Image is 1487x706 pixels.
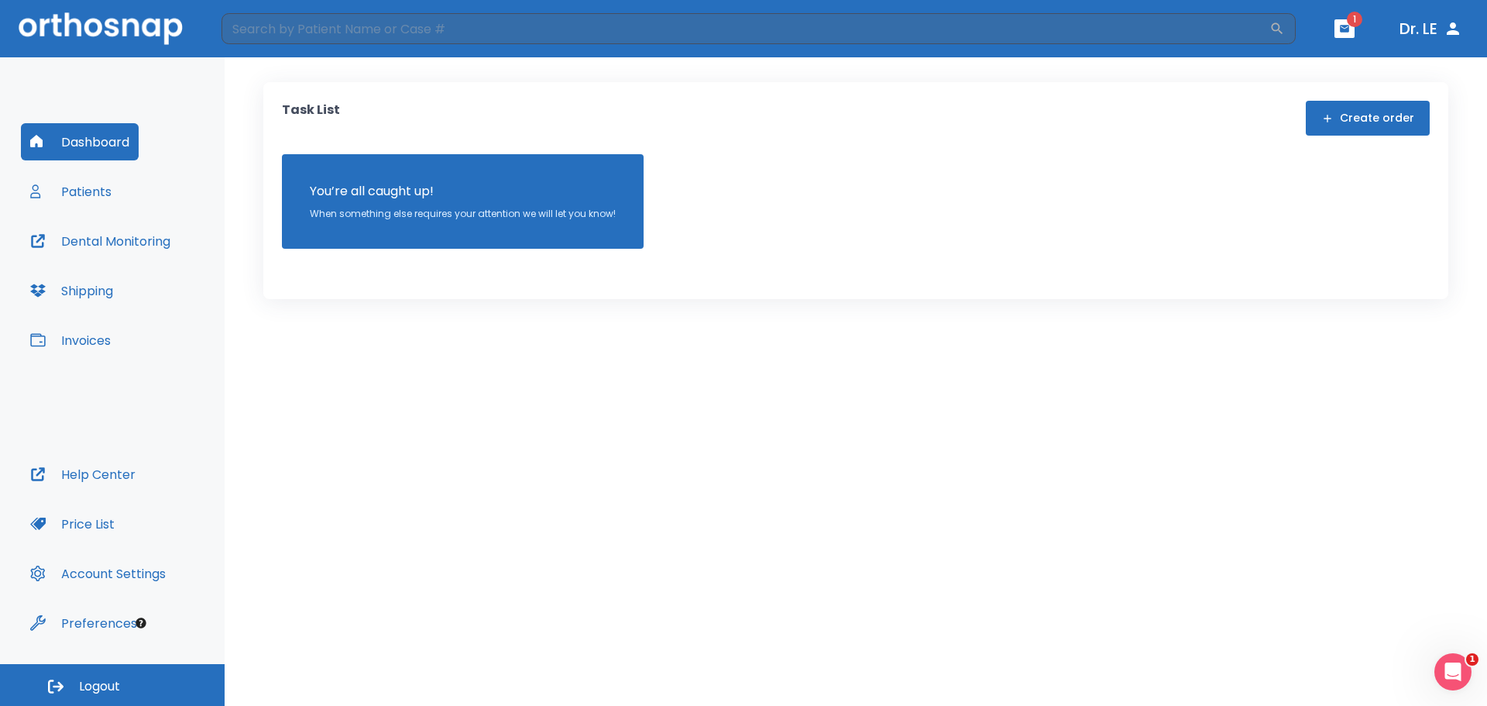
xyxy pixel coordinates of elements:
[310,207,616,221] p: When something else requires your attention we will let you know!
[21,505,124,542] button: Price List
[21,272,122,309] button: Shipping
[21,222,180,260] button: Dental Monitoring
[282,101,340,136] p: Task List
[1434,653,1472,691] iframe: Intercom live chat
[310,182,616,201] p: You’re all caught up!
[1306,101,1430,136] button: Create order
[21,173,121,210] button: Patients
[79,678,120,695] span: Logout
[1393,15,1468,43] button: Dr. LE
[1466,653,1478,666] span: 1
[19,12,183,44] img: Orthosnap
[21,456,145,493] button: Help Center
[21,123,139,160] button: Dashboard
[21,604,146,642] button: Preferences
[134,616,148,630] div: Tooltip anchor
[21,555,175,592] button: Account Settings
[222,13,1269,44] input: Search by Patient Name or Case #
[21,322,120,359] button: Invoices
[1347,12,1362,27] span: 1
